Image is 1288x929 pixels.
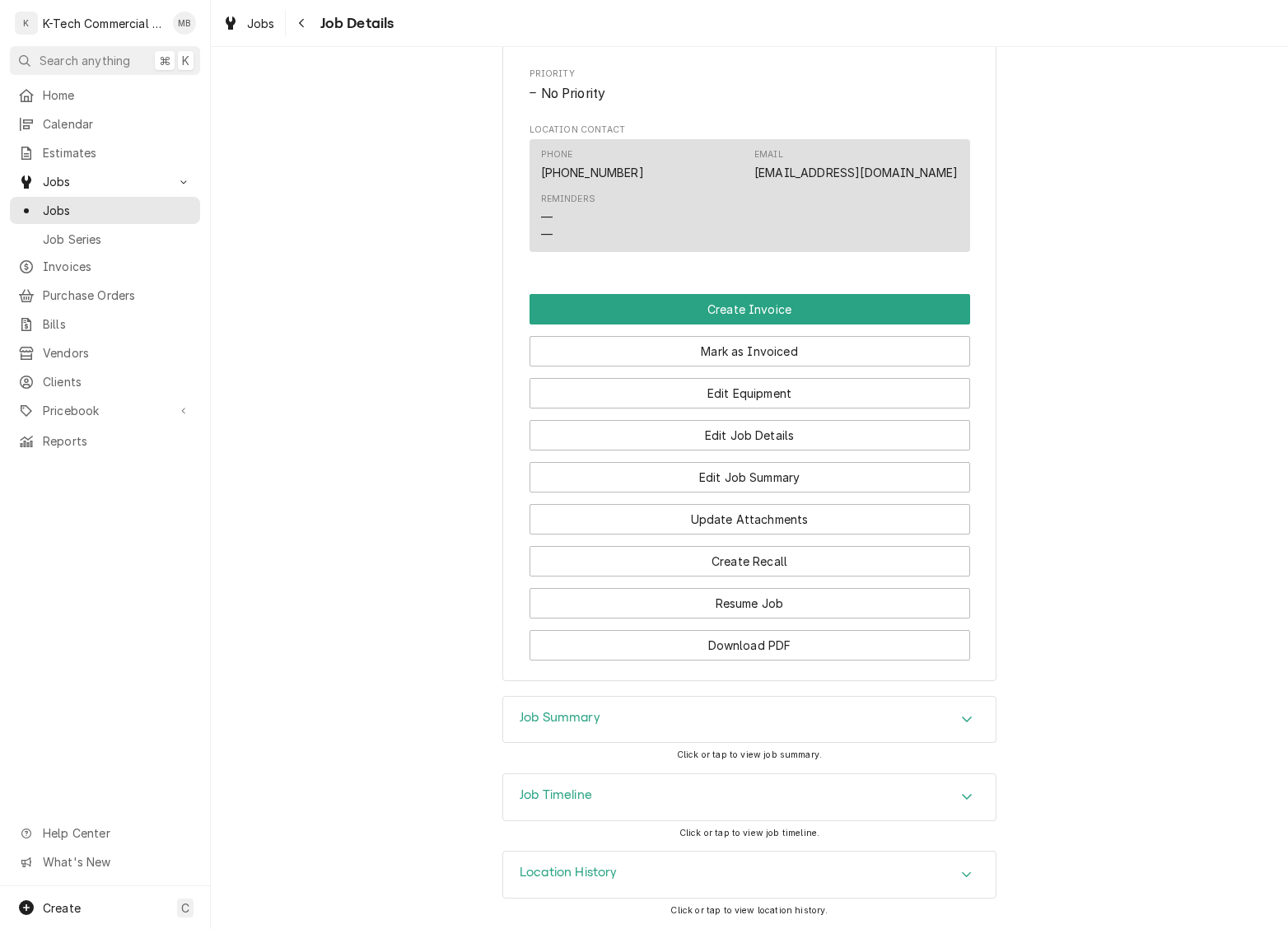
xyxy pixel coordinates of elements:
div: Location Contact List [530,139,970,259]
a: Clients [10,368,200,395]
button: Accordion Details Expand Trigger [503,697,996,743]
a: Jobs [10,197,200,224]
span: Home [43,86,192,104]
button: Accordion Details Expand Trigger [503,852,996,898]
span: K [182,52,189,69]
span: Priority [530,68,970,81]
span: Job Series [43,231,192,248]
button: Edit Job Summary [530,462,970,493]
span: Jobs [247,15,275,32]
div: No Priority [530,84,970,104]
div: Reminders [541,193,595,243]
div: Reminders [541,193,595,206]
span: Estimates [43,144,192,161]
span: Vendors [43,344,192,362]
div: Button Group Row [530,324,970,366]
div: Button Group Row [530,408,970,450]
span: Jobs [43,173,167,190]
a: Bills [10,310,200,338]
button: Resume Job [530,588,970,619]
span: Create [43,901,81,915]
div: K [15,12,38,35]
span: Click or tap to view job timeline. [679,828,819,838]
a: Home [10,82,200,109]
span: Calendar [43,115,192,133]
a: Vendors [10,339,200,366]
button: Download PDF [530,630,970,661]
div: Accordion Header [503,774,996,820]
button: Edit Equipment [530,378,970,408]
span: Reports [43,432,192,450]
button: Search anything⌘K [10,46,200,75]
span: Invoices [43,258,192,275]
a: Calendar [10,110,200,138]
div: Button Group Row [530,294,970,324]
h3: Location History [520,865,618,880]
a: Invoices [10,253,200,280]
div: Button Group Row [530,619,970,661]
span: Clients [43,373,192,390]
span: Job Details [315,12,394,35]
div: Email [754,148,958,181]
span: Purchase Orders [43,287,192,304]
h3: Job Summary [520,710,600,726]
div: Phone [541,148,644,181]
button: Create Invoice [530,294,970,324]
button: Edit Job Details [530,420,970,450]
button: Mark as Invoiced [530,336,970,366]
a: Reports [10,427,200,455]
div: Phone [541,148,573,161]
div: Button Group Row [530,450,970,493]
a: Jobs [216,10,282,37]
span: ⌘ [159,52,170,69]
div: Button Group [530,294,970,661]
button: Accordion Details Expand Trigger [503,774,996,820]
div: — [541,208,553,226]
div: — [541,226,553,243]
a: Go to Jobs [10,168,200,195]
a: Estimates [10,139,200,166]
a: Job Series [10,226,200,253]
span: What's New [43,853,190,871]
button: Update Attachments [530,504,970,535]
div: Job Summary [502,696,996,744]
span: Pricebook [43,402,167,419]
div: Button Group Row [530,366,970,408]
div: Mehdi Bazidane's Avatar [173,12,196,35]
h3: Job Timeline [520,787,592,803]
span: Jobs [43,202,192,219]
span: Click or tap to view location history. [670,905,828,916]
a: [EMAIL_ADDRESS][DOMAIN_NAME] [754,166,958,180]
span: Priority [530,84,970,104]
div: Priority [530,68,970,103]
a: [PHONE_NUMBER] [541,166,644,180]
span: Bills [43,315,192,333]
span: C [181,899,189,917]
div: Accordion Header [503,852,996,898]
div: Job Timeline [502,773,996,821]
span: Search anything [40,52,130,69]
span: Click or tap to view job summary. [677,749,822,760]
div: Email [754,148,783,161]
span: Help Center [43,824,190,842]
span: Location Contact [530,124,970,137]
div: Button Group Row [530,493,970,535]
a: Go to Help Center [10,819,200,847]
div: Location Contact [530,124,970,259]
div: K-Tech Commercial Kitchen Repair & Maintenance [43,15,164,32]
div: Location History [502,851,996,899]
div: Accordion Header [503,697,996,743]
div: MB [173,12,196,35]
button: Navigate back [289,10,315,36]
div: Button Group Row [530,535,970,577]
div: Button Group Row [530,577,970,619]
button: Create Recall [530,546,970,577]
a: Go to Pricebook [10,397,200,424]
a: Go to What's New [10,848,200,875]
a: Purchase Orders [10,282,200,309]
div: Contact [530,139,970,252]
